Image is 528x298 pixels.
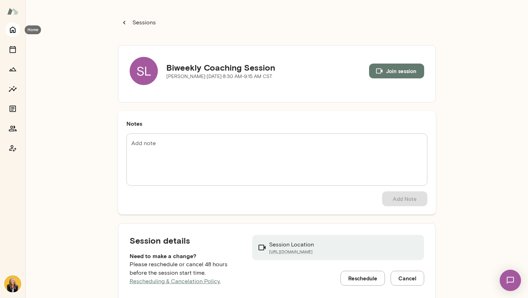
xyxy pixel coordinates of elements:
[6,42,20,56] button: Sessions
[6,62,20,76] button: Growth Plan
[6,82,20,96] button: Insights
[118,16,160,30] button: Sessions
[6,102,20,116] button: Documents
[126,119,427,128] h6: Notes
[369,64,424,78] button: Join session
[130,278,221,285] a: Rescheduling & Cancelation Policy.
[6,23,20,37] button: Home
[130,235,241,246] h5: Session details
[25,25,41,34] div: Home
[130,57,158,85] div: SL
[7,5,18,18] img: Mento
[6,121,20,136] button: Members
[340,271,385,286] button: Reschedule
[269,240,314,249] p: Session Location
[131,18,156,27] p: Sessions
[166,73,275,80] p: [PERSON_NAME] · [DATE] · 8:30 AM-9:15 AM CST
[130,260,241,286] p: Please reschedule or cancel 48 hours before the session start time.
[4,275,21,292] img: Leah Beltz
[269,249,314,255] a: [URL][DOMAIN_NAME]
[130,252,241,260] h6: Need to make a change?
[6,141,20,155] button: Coach app
[166,62,275,73] h5: Biweekly Coaching Session
[391,271,424,286] button: Cancel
